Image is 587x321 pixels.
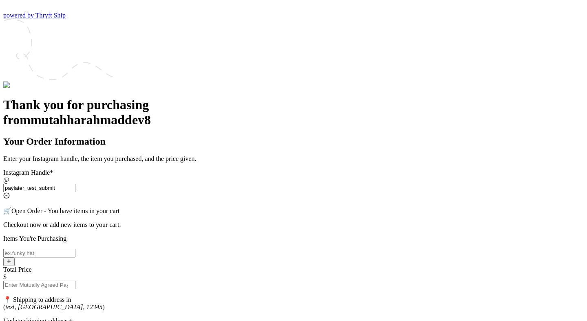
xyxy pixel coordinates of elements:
h2: Your Order Information [3,136,584,147]
span: Open Order - You have items in your cart [11,207,119,214]
span: 🛒 [3,207,11,214]
a: powered by Thryft Ship [3,12,66,19]
input: ex.funky hat [3,249,75,257]
em: test, [GEOGRAPHIC_DATA], 12345 [5,303,102,310]
label: Instagram Handle [3,169,53,176]
p: Checkout now or add new items to your cart. [3,221,584,229]
label: Total Price [3,266,32,273]
span: mutahharahmaddev8 [31,112,151,127]
img: Logo [3,81,24,89]
div: @ [3,176,584,184]
p: Items You're Purchasing [3,235,584,242]
p: Enter your Instagram handle, the item you purchased, and the price given. [3,155,584,163]
h1: Thank you for purchasing from [3,97,584,128]
div: $ [3,273,584,281]
input: Enter Mutually Agreed Payment [3,281,75,289]
p: 📍 Shipping to address in ( ) [3,296,584,311]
